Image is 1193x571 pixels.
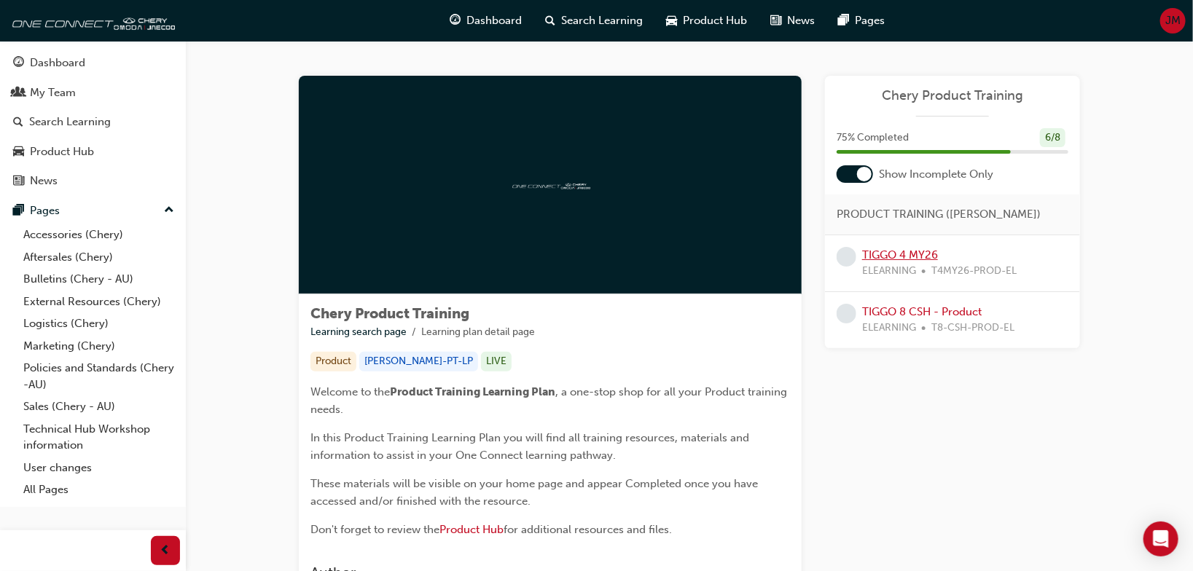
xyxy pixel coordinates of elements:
span: people-icon [13,87,24,100]
span: Pages [856,12,885,29]
a: Dashboard [6,50,180,76]
span: ELEARNING [862,263,916,280]
span: , a one-stop shop for all your Product training needs. [310,385,790,416]
a: Aftersales (Chery) [17,246,180,269]
div: Pages [30,202,60,219]
span: guage-icon [13,57,24,70]
a: Bulletins (Chery - AU) [17,268,180,291]
button: Pages [6,197,180,224]
span: News [788,12,815,29]
img: oneconnect [510,178,590,192]
img: oneconnect [7,6,175,35]
a: Policies and Standards (Chery -AU) [17,357,180,395]
span: car-icon [13,146,24,159]
span: guage-icon [450,12,461,30]
span: T4MY26-PROD-EL [931,263,1017,280]
span: Dashboard [467,12,523,29]
li: Learning plan detail page [421,324,535,341]
a: Logistics (Chery) [17,312,180,335]
a: My Team [6,79,180,106]
a: Marketing (Chery) [17,335,180,358]
a: TIGGO 4 MY26 [862,248,938,261]
span: ELEARNING [862,320,916,336]
span: 75 % Completed [837,130,909,146]
span: Don't forget to review the [310,523,439,536]
span: for additional resources and files. [504,523,672,536]
span: Show Incomplete Only [879,166,993,183]
a: news-iconNews [759,6,827,36]
span: news-icon [13,175,24,188]
div: News [30,173,58,189]
span: news-icon [771,12,782,30]
a: Search Learning [6,109,180,135]
a: search-iconSearch Learning [534,6,655,36]
button: DashboardMy TeamSearch LearningProduct HubNews [6,47,180,197]
span: pages-icon [839,12,850,30]
div: [PERSON_NAME]-PT-LP [359,352,478,371]
div: Search Learning [29,114,111,130]
span: Search Learning [562,12,644,29]
span: Product Hub [684,12,748,29]
div: Open Intercom Messenger [1143,521,1178,556]
a: pages-iconPages [827,6,897,36]
span: learningRecordVerb_NONE-icon [837,247,856,267]
span: Product Training Learning Plan [390,385,555,398]
a: Product Hub [439,523,504,536]
a: External Resources (Chery) [17,291,180,313]
span: JM [1165,12,1181,29]
span: search-icon [546,12,556,30]
span: car-icon [667,12,678,30]
span: pages-icon [13,205,24,218]
a: Sales (Chery - AU) [17,395,180,418]
span: Chery Product Training [310,305,469,322]
span: In this Product Training Learning Plan you will find all training resources, materials and inform... [310,431,752,462]
span: prev-icon [160,542,171,560]
div: Product [310,352,356,371]
a: Learning search page [310,326,407,338]
a: News [6,168,180,194]
div: My Team [30,84,76,101]
div: 6 / 8 [1040,128,1065,148]
div: Product Hub [30,143,94,160]
a: User changes [17,457,180,479]
span: T8-CSH-PROD-EL [931,320,1014,336]
button: JM [1160,8,1186,34]
a: All Pages [17,479,180,501]
div: Dashboard [30,55,85,71]
span: PRODUCT TRAINING ([PERSON_NAME]) [837,206,1041,223]
a: Chery Product Training [837,87,1068,104]
a: TIGGO 8 CSH - Product [862,305,982,318]
a: car-iconProduct Hub [655,6,759,36]
span: up-icon [164,201,174,220]
a: guage-iconDashboard [439,6,534,36]
span: search-icon [13,116,23,129]
span: learningRecordVerb_NONE-icon [837,304,856,323]
a: Accessories (Chery) [17,224,180,246]
div: LIVE [481,352,512,371]
a: Product Hub [6,138,180,165]
a: Technical Hub Workshop information [17,418,180,457]
span: These materials will be visible on your home page and appear Completed once you have accessed and... [310,477,761,508]
span: Welcome to the [310,385,390,398]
